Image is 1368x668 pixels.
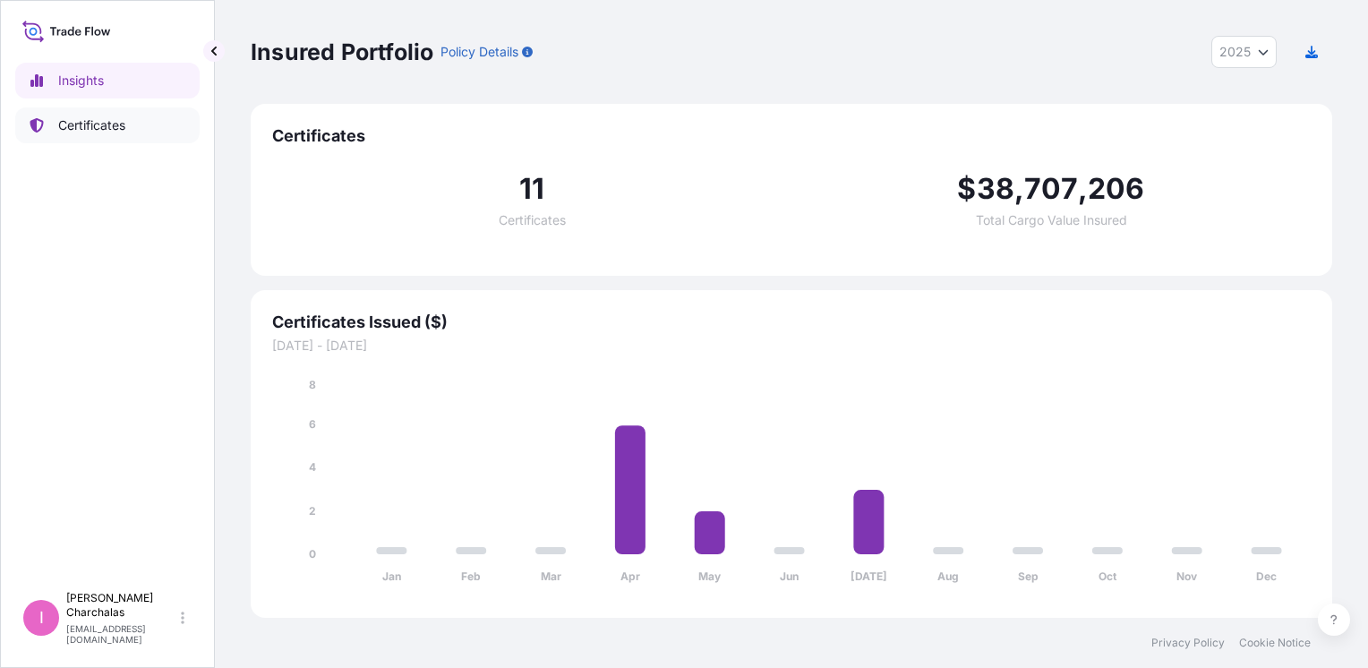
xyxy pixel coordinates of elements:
span: , [1014,175,1024,203]
span: I [39,609,44,627]
span: [DATE] - [DATE] [272,337,1311,355]
tspan: Apr [620,570,640,583]
span: 2025 [1219,43,1251,61]
button: Year Selector [1211,36,1277,68]
p: Insights [58,72,104,90]
p: [EMAIL_ADDRESS][DOMAIN_NAME] [66,623,177,645]
tspan: Sep [1018,570,1039,583]
tspan: 2 [309,504,316,518]
span: 707 [1024,175,1078,203]
tspan: Nov [1176,570,1198,583]
span: 11 [519,175,544,203]
tspan: 8 [309,378,316,391]
tspan: Aug [937,570,959,583]
tspan: 6 [309,417,316,431]
tspan: Feb [461,570,481,583]
span: Total Cargo Value Insured [976,214,1127,227]
tspan: [DATE] [851,570,887,583]
tspan: Oct [1099,570,1117,583]
p: Insured Portfolio [251,38,433,66]
a: Insights [15,63,200,98]
tspan: May [698,570,722,583]
tspan: Jun [780,570,799,583]
p: Certificates [58,116,125,134]
tspan: Jan [382,570,401,583]
a: Cookie Notice [1239,636,1311,650]
tspan: 0 [309,547,316,561]
a: Certificates [15,107,200,143]
span: 206 [1088,175,1145,203]
a: Privacy Policy [1151,636,1225,650]
span: $ [957,175,976,203]
tspan: Dec [1256,570,1277,583]
p: Policy Details [440,43,518,61]
tspan: Mar [541,570,561,583]
tspan: 4 [309,460,316,474]
span: Certificates [499,214,566,227]
span: Certificates Issued ($) [272,312,1311,333]
span: , [1078,175,1088,203]
span: Certificates [272,125,1311,147]
span: 38 [977,175,1014,203]
p: [PERSON_NAME] Charchalas [66,591,177,620]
